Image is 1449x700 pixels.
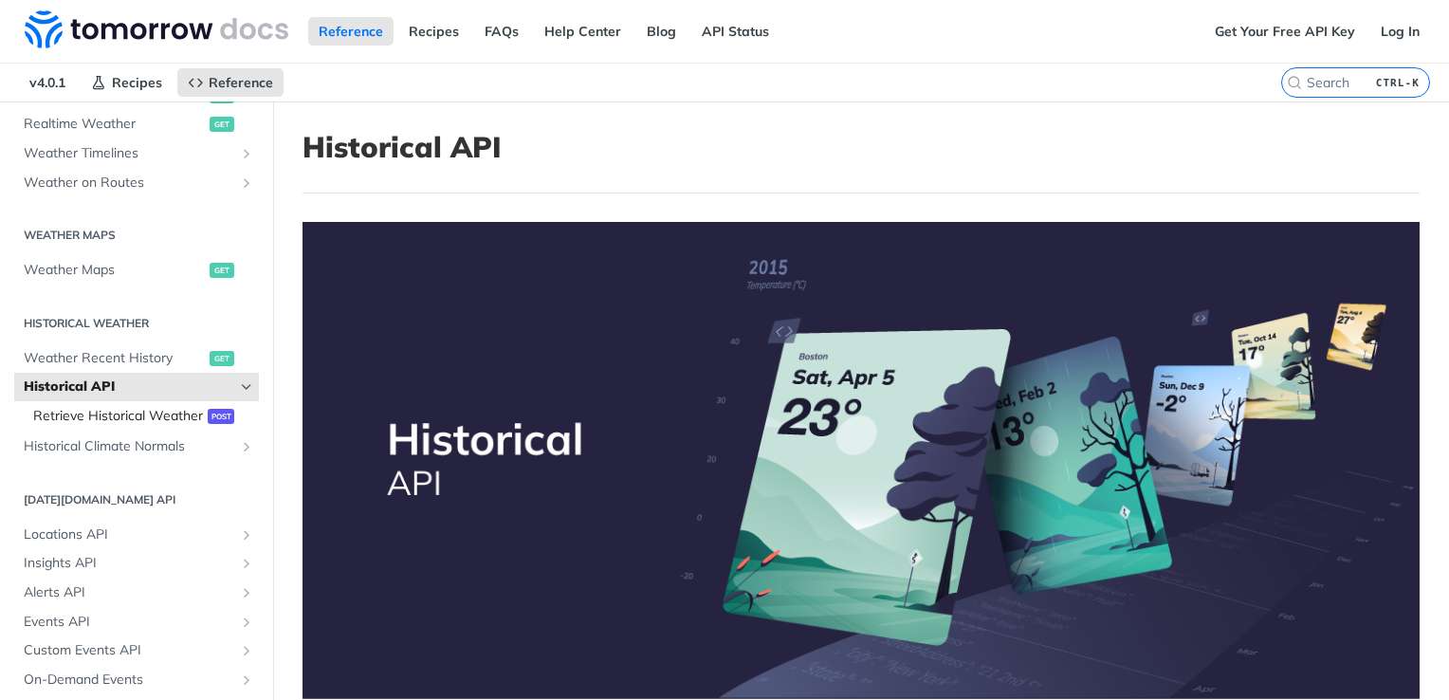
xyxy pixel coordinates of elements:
[24,378,234,396] span: Historical API
[24,349,205,368] span: Weather Recent History
[1204,17,1366,46] a: Get Your Free API Key
[239,146,254,161] button: Show subpages for Weather Timelines
[14,139,259,168] a: Weather TimelinesShow subpages for Weather Timelines
[14,666,259,694] a: On-Demand EventsShow subpages for On-Demand Events
[308,17,394,46] a: Reference
[14,433,259,461] a: Historical Climate NormalsShow subpages for Historical Climate Normals
[19,68,76,97] span: v4.0.1
[1370,17,1430,46] a: Log In
[534,17,632,46] a: Help Center
[24,671,234,690] span: On-Demand Events
[239,615,254,630] button: Show subpages for Events API
[239,585,254,600] button: Show subpages for Alerts API
[25,10,288,48] img: Tomorrow.io Weather API Docs
[398,17,469,46] a: Recipes
[81,68,173,97] a: Recipes
[239,672,254,688] button: Show subpages for On-Demand Events
[14,110,259,138] a: Realtime Weatherget
[209,74,273,91] span: Reference
[239,556,254,571] button: Show subpages for Insights API
[14,491,259,508] h2: [DATE][DOMAIN_NAME] API
[24,613,234,632] span: Events API
[210,117,234,132] span: get
[239,175,254,191] button: Show subpages for Weather on Routes
[177,68,284,97] a: Reference
[24,144,234,163] span: Weather Timelines
[24,174,234,193] span: Weather on Routes
[112,74,162,91] span: Recipes
[303,222,1420,699] img: Historical-API.png
[14,549,259,578] a: Insights APIShow subpages for Insights API
[24,261,205,280] span: Weather Maps
[210,263,234,278] span: get
[14,608,259,636] a: Events APIShow subpages for Events API
[24,402,259,431] a: Retrieve Historical Weatherpost
[14,315,259,332] h2: Historical Weather
[14,344,259,373] a: Weather Recent Historyget
[239,439,254,454] button: Show subpages for Historical Climate Normals
[24,115,205,134] span: Realtime Weather
[1287,75,1302,90] svg: Search
[474,17,529,46] a: FAQs
[24,554,234,573] span: Insights API
[208,409,234,424] span: post
[14,636,259,665] a: Custom Events APIShow subpages for Custom Events API
[239,643,254,658] button: Show subpages for Custom Events API
[24,583,234,602] span: Alerts API
[303,130,1420,164] h1: Historical API
[24,437,234,456] span: Historical Climate Normals
[14,579,259,607] a: Alerts APIShow subpages for Alerts API
[210,351,234,366] span: get
[239,527,254,543] button: Show subpages for Locations API
[303,222,1420,699] span: Expand image
[14,227,259,244] h2: Weather Maps
[636,17,687,46] a: Blog
[239,379,254,395] button: Hide subpages for Historical API
[14,521,259,549] a: Locations APIShow subpages for Locations API
[14,373,259,401] a: Historical APIHide subpages for Historical API
[14,169,259,197] a: Weather on RoutesShow subpages for Weather on Routes
[14,256,259,285] a: Weather Mapsget
[24,525,234,544] span: Locations API
[24,641,234,660] span: Custom Events API
[1371,73,1424,92] kbd: CTRL-K
[33,407,203,426] span: Retrieve Historical Weather
[691,17,780,46] a: API Status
